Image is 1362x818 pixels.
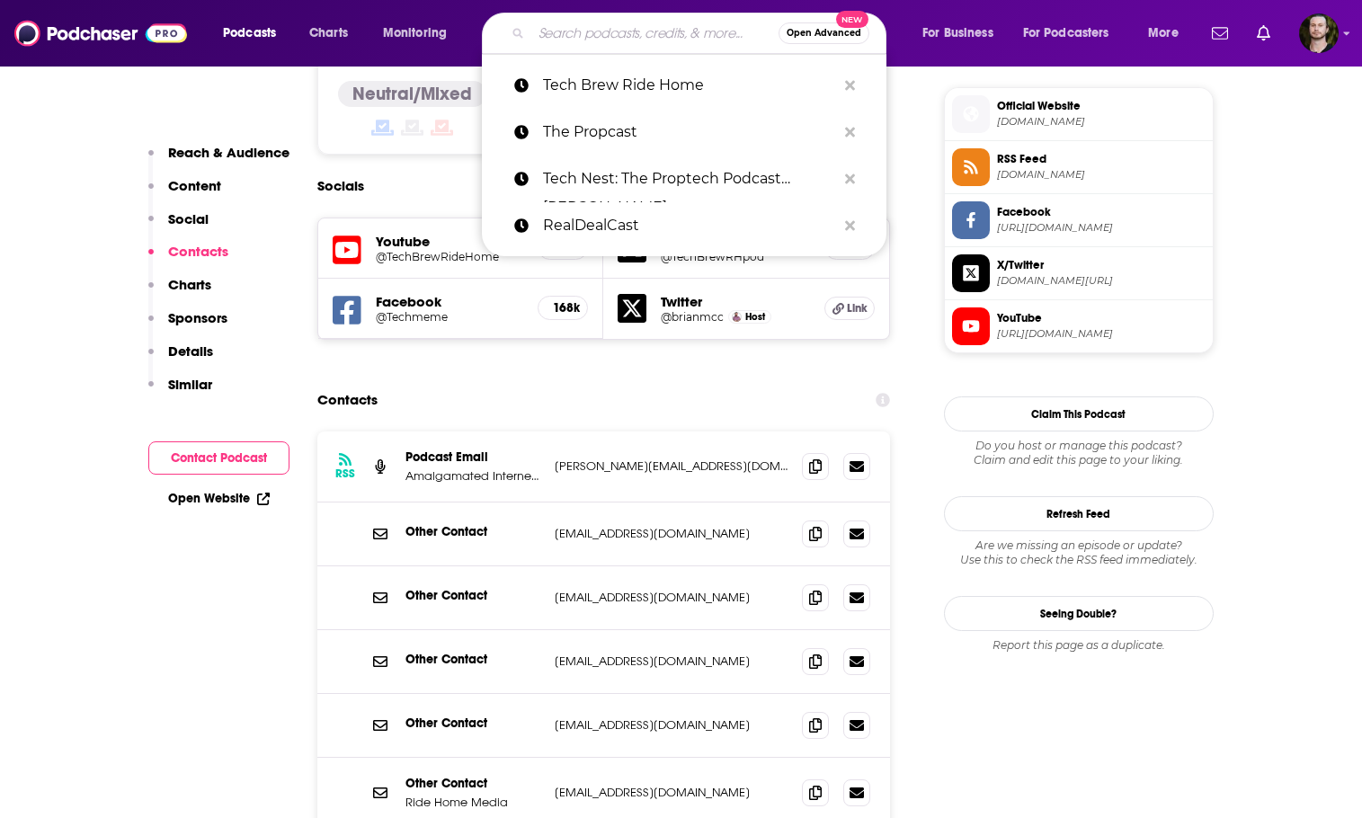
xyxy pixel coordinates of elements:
button: open menu [210,19,299,48]
button: Show profile menu [1299,13,1339,53]
a: YouTube[URL][DOMAIN_NAME] [952,307,1206,345]
a: @Techmeme [376,310,524,324]
p: Amalgamated Internets, LLC [405,468,540,484]
a: @TechBrewRHpod [661,250,810,263]
p: [EMAIL_ADDRESS][DOMAIN_NAME] [555,785,788,800]
button: Contacts [148,243,228,276]
h5: Twitter [661,293,810,310]
p: [EMAIL_ADDRESS][DOMAIN_NAME] [555,654,788,669]
a: Charts [298,19,359,48]
span: feeds.megaphone.fm [997,168,1206,182]
a: Tech Brew Ride Home [482,62,886,109]
span: RSS Feed [997,151,1206,167]
p: Content [168,177,221,194]
h4: Neutral/Mixed [352,83,472,105]
button: Charts [148,276,211,309]
img: User Profile [1299,13,1339,53]
span: Official Website [997,98,1206,114]
h5: Facebook [376,293,524,310]
span: Host [745,311,765,323]
p: Charts [168,276,211,293]
span: More [1148,21,1179,46]
a: Show notifications dropdown [1205,18,1235,49]
a: Seeing Double? [944,596,1214,631]
button: Claim This Podcast [944,396,1214,431]
span: Do you host or manage this podcast? [944,439,1214,453]
span: Charts [309,21,348,46]
p: [EMAIL_ADDRESS][DOMAIN_NAME] [555,526,788,541]
button: Details [148,342,213,376]
a: Open Website [168,491,270,506]
button: Similar [148,376,212,409]
button: open menu [910,19,1016,48]
p: [EMAIL_ADDRESS][DOMAIN_NAME] [555,717,788,733]
div: Report this page as a duplicate. [944,638,1214,653]
h3: RSS [335,467,355,481]
a: X/Twitter[DOMAIN_NAME][URL] [952,254,1206,292]
span: Link [847,301,868,316]
span: https://www.facebook.com/Techmeme [997,221,1206,235]
p: Contacts [168,243,228,260]
p: Social [168,210,209,227]
a: Official Website[DOMAIN_NAME] [952,95,1206,133]
span: twitter.com/TechBrewRHpod [997,274,1206,288]
p: Tech Brew Ride Home [543,62,836,109]
p: Ride Home Media [405,795,540,810]
span: For Podcasters [1023,21,1109,46]
span: Podcasts [223,21,276,46]
p: Details [168,342,213,360]
span: YouTube [997,310,1206,326]
span: Logged in as OutlierAudio [1299,13,1339,53]
p: Reach & Audience [168,144,289,161]
p: Other Contact [405,716,540,731]
div: Claim and edit this page to your liking. [944,439,1214,467]
span: https://www.youtube.com/@TechBrewRideHome [997,327,1206,341]
button: open menu [1011,19,1135,48]
button: Open AdvancedNew [779,22,869,44]
a: Tech Nest: The Proptech Podcast [PERSON_NAME] [482,156,886,202]
button: Content [148,177,221,210]
button: Refresh Feed [944,496,1214,531]
input: Search podcasts, credits, & more... [531,19,779,48]
span: Monitoring [383,21,447,46]
button: Reach & Audience [148,144,289,177]
p: Sponsors [168,309,227,326]
p: Podcast Email [405,449,540,465]
button: Sponsors [148,309,227,342]
h5: 168k [553,300,573,316]
span: New [836,11,868,28]
a: Show notifications dropdown [1250,18,1277,49]
h2: Contacts [317,383,378,417]
img: Brian McCullough [732,312,742,322]
p: Other Contact [405,588,540,603]
span: Facebook [997,204,1206,220]
span: For Business [922,21,993,46]
h5: Youtube [376,233,524,250]
button: open menu [1135,19,1201,48]
p: RealDealCast [543,202,836,249]
button: Social [148,210,209,244]
img: Podchaser - Follow, Share and Rate Podcasts [14,16,187,50]
p: [EMAIL_ADDRESS][DOMAIN_NAME] [555,590,788,605]
p: [PERSON_NAME][EMAIL_ADDRESS][DOMAIN_NAME] [555,458,788,474]
p: Similar [168,376,212,393]
p: Tech Nest: The Proptech Podcast Nate Smoyer [543,156,836,202]
span: X/Twitter [997,257,1206,273]
h2: Socials [317,169,364,203]
a: RealDealCast [482,202,886,249]
button: open menu [370,19,470,48]
a: @brianmcc [661,310,724,324]
p: Other Contact [405,652,540,667]
a: @TechBrewRideHome [376,250,524,263]
div: Are we missing an episode or update? Use this to check the RSS feed immediately. [944,538,1214,567]
a: The Propcast [482,109,886,156]
a: Link [824,297,875,320]
span: Open Advanced [787,29,861,38]
a: Facebook[URL][DOMAIN_NAME] [952,201,1206,239]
